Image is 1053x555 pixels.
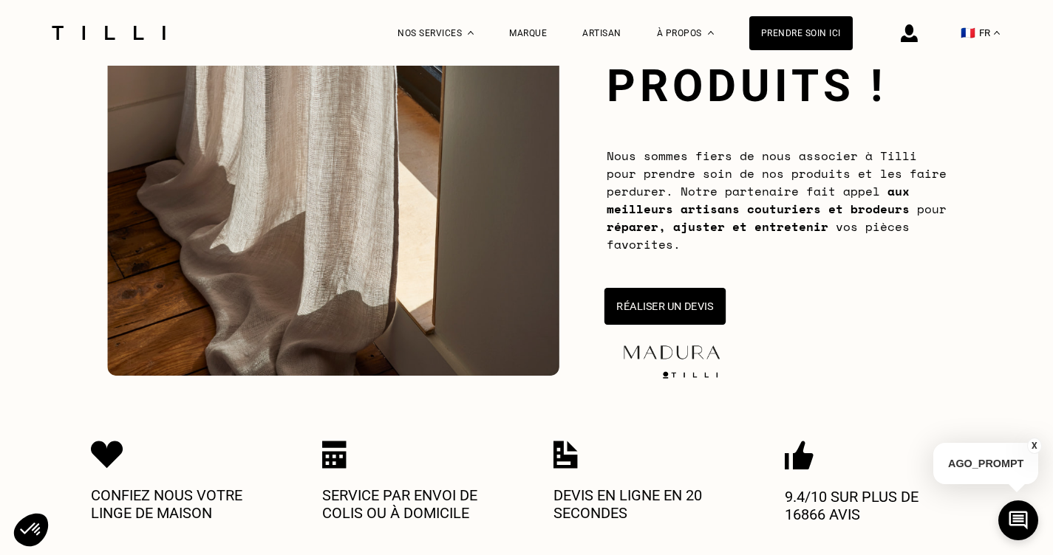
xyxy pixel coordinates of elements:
img: Menu déroulant [468,31,474,35]
img: icône connexion [901,24,918,42]
img: maduraLogo-5877f563076e9857a9763643b83271db.png [620,342,723,362]
p: Confiez nous votre linge de maison [91,486,268,522]
img: Icon [553,441,578,469]
p: Devis en ligne en 20 secondes [553,486,731,522]
button: X [1027,438,1042,454]
img: Icon [322,441,347,469]
a: Marque [509,28,547,38]
img: Icon [91,441,123,469]
b: réparer, ajuster et entretenir [607,218,828,235]
button: Réaliser un devis [604,288,725,325]
img: logo Tilli [657,371,723,379]
p: 9.4/10 sur plus de 16866 avis [785,488,962,523]
p: AGO_PROMPT [933,443,1038,484]
img: Icon [785,441,814,470]
span: 🇫🇷 [961,26,975,40]
a: Artisan [582,28,621,38]
p: Service par envoi de colis ou à domicile [322,486,500,522]
img: Logo du service de couturière Tilli [47,26,171,40]
b: aux meilleurs artisans couturiers et brodeurs [607,182,910,218]
img: Menu déroulant à propos [708,31,714,35]
img: menu déroulant [994,31,1000,35]
span: Nous sommes fiers de nous associer à Tilli pour prendre soin de nos produits et les faire perdure... [607,147,947,253]
a: Prendre soin ici [749,16,853,50]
